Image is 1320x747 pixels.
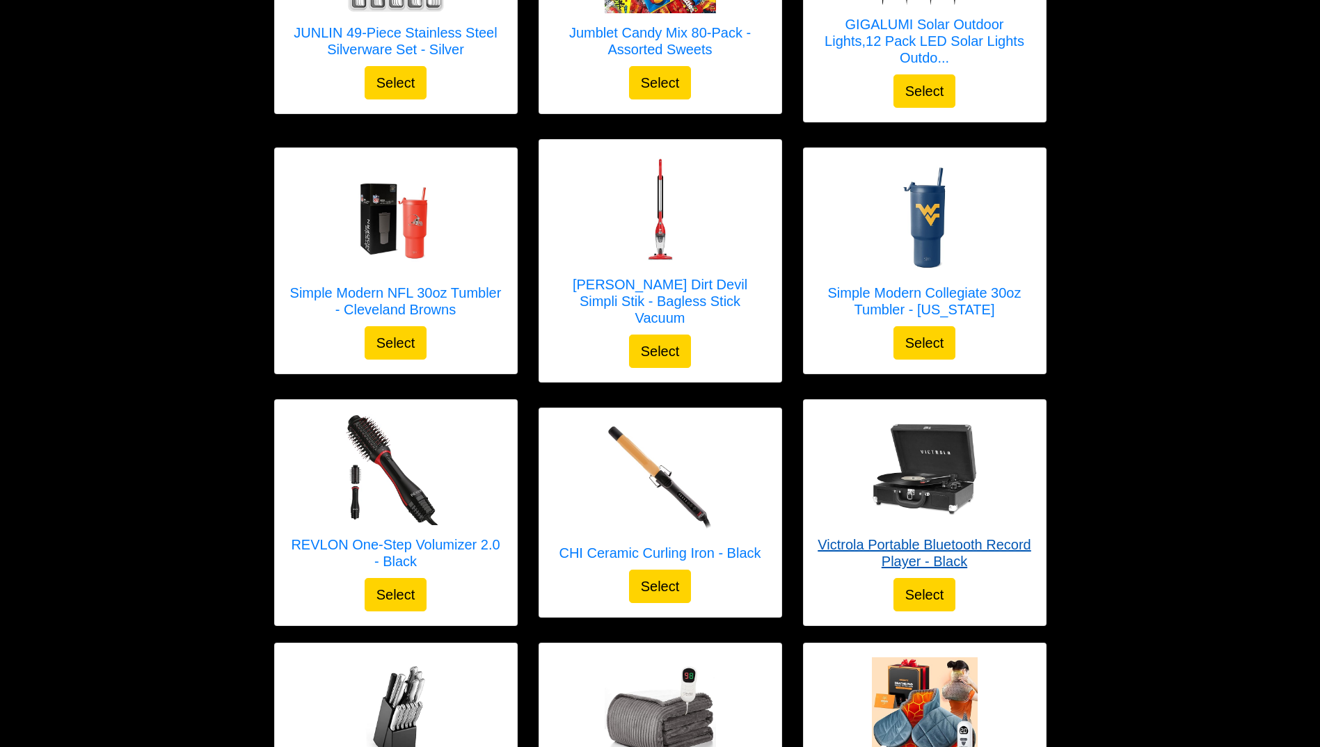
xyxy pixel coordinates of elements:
[365,578,427,611] button: Select
[605,154,716,265] img: Hoover Dirt Devil Simpli Stik - Bagless Stick Vacuum
[365,66,427,99] button: Select
[604,422,715,533] img: CHI Ceramic Curling Iron - Black
[553,24,768,58] h5: Jumblet Candy Mix 80-Pack - Assorted Sweets
[289,162,503,326] a: Simple Modern NFL 30oz Tumbler - Cleveland Browns Simple Modern NFL 30oz Tumbler - Cleveland Browns
[559,422,761,570] a: CHI Ceramic Curling Iron - Black CHI Ceramic Curling Iron - Black
[365,326,427,360] button: Select
[340,414,452,525] img: REVLON One-Step Volumizer 2.0 - Black
[289,536,503,570] h5: REVLON One-Step Volumizer 2.0 - Black
[559,545,761,561] h5: CHI Ceramic Curling Iron - Black
[869,162,980,273] img: Simple Modern Collegiate 30oz Tumbler - West Virginia
[553,154,768,335] a: Hoover Dirt Devil Simpli Stik - Bagless Stick Vacuum [PERSON_NAME] Dirt Devil Simpli Stik - Bagle...
[818,16,1032,66] h5: GIGALUMI Solar Outdoor Lights,12 Pack LED Solar Lights Outdo...
[818,414,1032,578] a: Victrola Portable Bluetooth Record Player - Black Victrola Portable Bluetooth Record Player - Black
[289,414,503,578] a: REVLON One-Step Volumizer 2.0 - Black REVLON One-Step Volumizer 2.0 - Black
[629,335,692,368] button: Select
[893,74,956,108] button: Select
[818,284,1032,318] h5: Simple Modern Collegiate 30oz Tumbler - [US_STATE]
[869,414,980,525] img: Victrola Portable Bluetooth Record Player - Black
[893,326,956,360] button: Select
[818,162,1032,326] a: Simple Modern Collegiate 30oz Tumbler - West Virginia Simple Modern Collegiate 30oz Tumbler - [US...
[289,24,503,58] h5: JUNLIN 49-Piece Stainless Steel Silverware Set - Silver
[340,162,452,273] img: Simple Modern NFL 30oz Tumbler - Cleveland Browns
[818,536,1032,570] h5: Victrola Portable Bluetooth Record Player - Black
[629,66,692,99] button: Select
[553,276,768,326] h5: [PERSON_NAME] Dirt Devil Simpli Stik - Bagless Stick Vacuum
[893,578,956,611] button: Select
[289,284,503,318] h5: Simple Modern NFL 30oz Tumbler - Cleveland Browns
[629,570,692,603] button: Select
